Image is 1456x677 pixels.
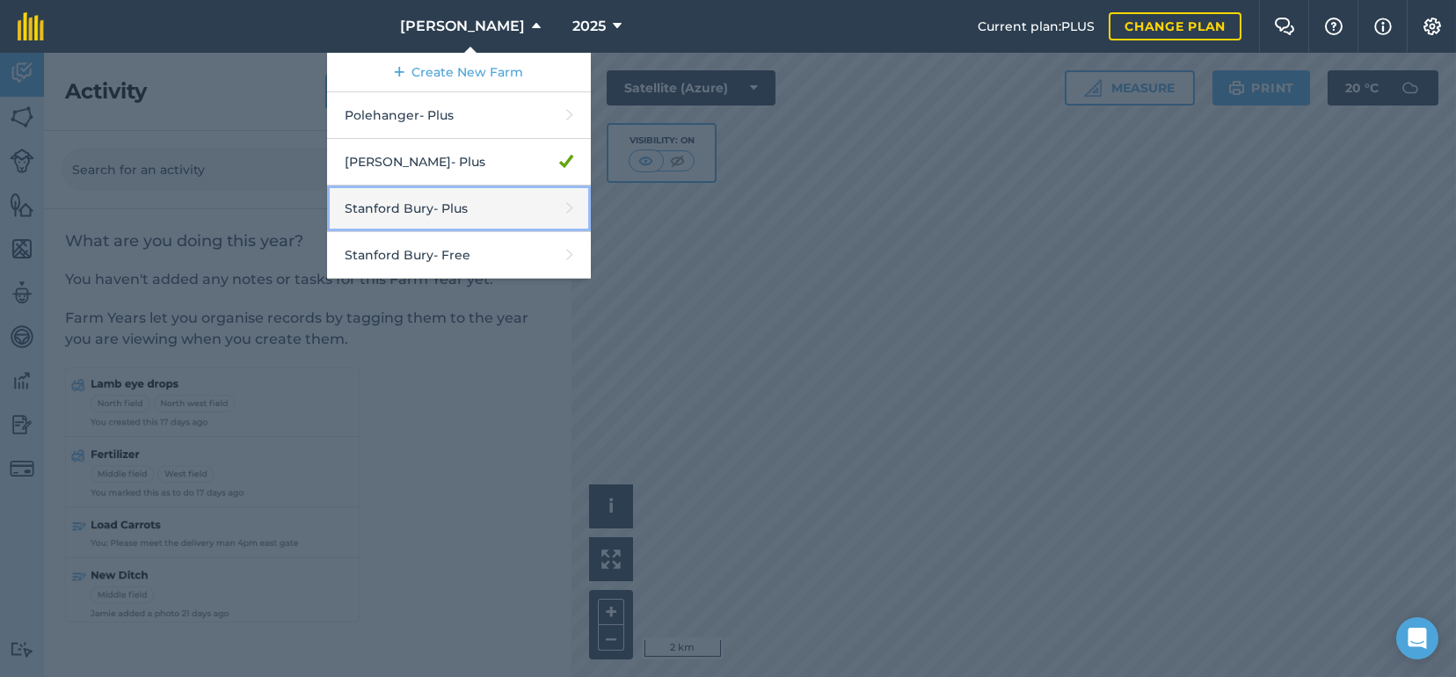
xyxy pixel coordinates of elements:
[978,17,1095,36] span: Current plan : PLUS
[327,186,591,232] a: Stanford Bury- Plus
[327,139,591,186] a: [PERSON_NAME]- Plus
[327,53,591,92] a: Create New Farm
[400,16,525,37] span: [PERSON_NAME]
[327,232,591,279] a: Stanford Bury- Free
[1323,18,1344,35] img: A question mark icon
[1422,18,1443,35] img: A cog icon
[1396,617,1438,659] div: Open Intercom Messenger
[18,12,44,40] img: fieldmargin Logo
[1109,12,1241,40] a: Change plan
[572,16,606,37] span: 2025
[1374,16,1392,37] img: svg+xml;base64,PHN2ZyB4bWxucz0iaHR0cDovL3d3dy53My5vcmcvMjAwMC9zdmciIHdpZHRoPSIxNyIgaGVpZ2h0PSIxNy...
[327,92,591,139] a: Polehanger- Plus
[1274,18,1295,35] img: Two speech bubbles overlapping with the left bubble in the forefront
